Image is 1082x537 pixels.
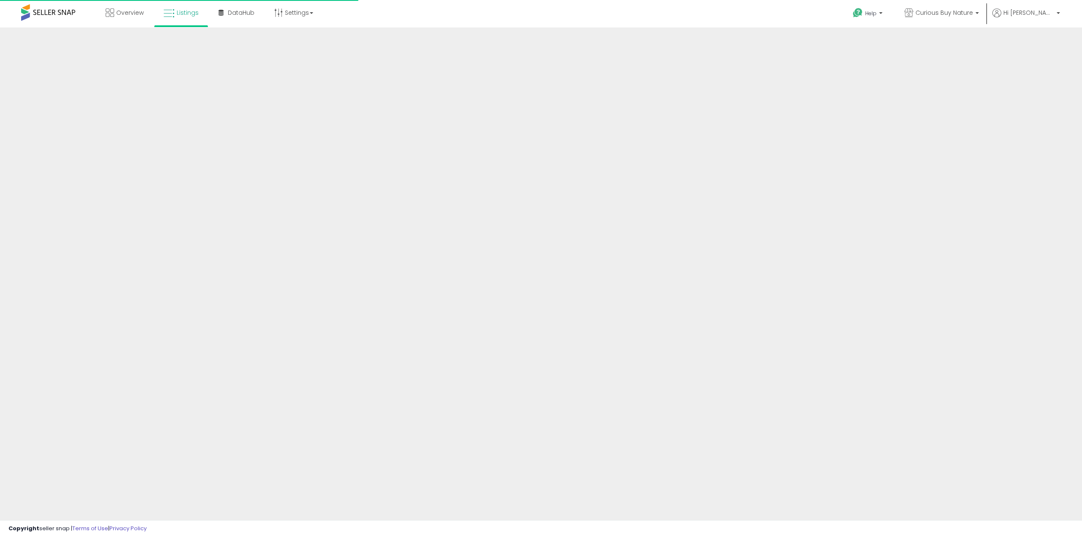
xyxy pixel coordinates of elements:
a: Hi [PERSON_NAME] [992,8,1060,27]
a: Help [846,1,891,27]
span: Hi [PERSON_NAME] [1003,8,1054,17]
span: Help [865,10,877,17]
span: Overview [116,8,144,17]
i: Get Help [852,8,863,18]
span: DataHub [228,8,254,17]
span: Listings [177,8,199,17]
span: Curious Buy Nature [915,8,973,17]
